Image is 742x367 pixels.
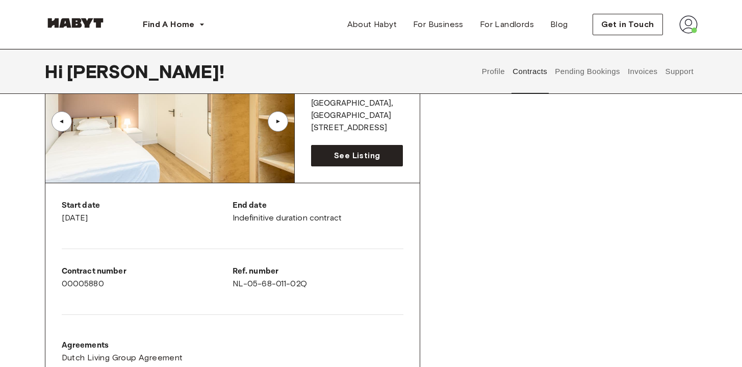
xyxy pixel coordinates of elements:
[62,200,233,212] p: Start date
[62,265,233,290] div: 00005880
[334,150,380,162] span: See Listing
[67,61,224,82] span: [PERSON_NAME] !
[311,122,403,134] p: [STREET_ADDRESS]
[311,145,403,166] a: See Listing
[62,339,201,352] p: Agreements
[550,18,568,31] span: Blog
[593,14,663,35] button: Get in Touch
[626,49,658,94] button: Invoices
[143,18,195,31] span: Find A Home
[664,49,695,94] button: Support
[472,14,542,35] a: For Landlords
[601,18,654,31] span: Get in Touch
[233,200,403,212] p: End date
[273,118,283,125] div: ▲
[57,118,67,125] div: ▲
[62,200,233,224] div: [DATE]
[478,49,697,94] div: user profile tabs
[45,61,67,82] span: Hi
[311,97,403,122] p: [GEOGRAPHIC_DATA] , [GEOGRAPHIC_DATA]
[62,352,201,364] a: Dutch Living Group Agreement
[233,200,403,224] div: Indefinitive duration contract
[554,49,622,94] button: Pending Bookings
[480,49,506,94] button: Profile
[405,14,472,35] a: For Business
[135,14,213,35] button: Find A Home
[511,49,549,94] button: Contracts
[542,14,576,35] a: Blog
[233,265,403,290] div: NL-05-68-011-02Q
[62,265,233,278] p: Contract number
[480,18,534,31] span: For Landlords
[679,15,698,34] img: avatar
[413,18,464,31] span: For Business
[347,18,397,31] span: About Habyt
[62,352,183,364] span: Dutch Living Group Agreement
[233,265,403,278] p: Ref. number
[339,14,405,35] a: About Habyt
[45,18,106,28] img: Habyt
[45,60,294,183] img: Image of the room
